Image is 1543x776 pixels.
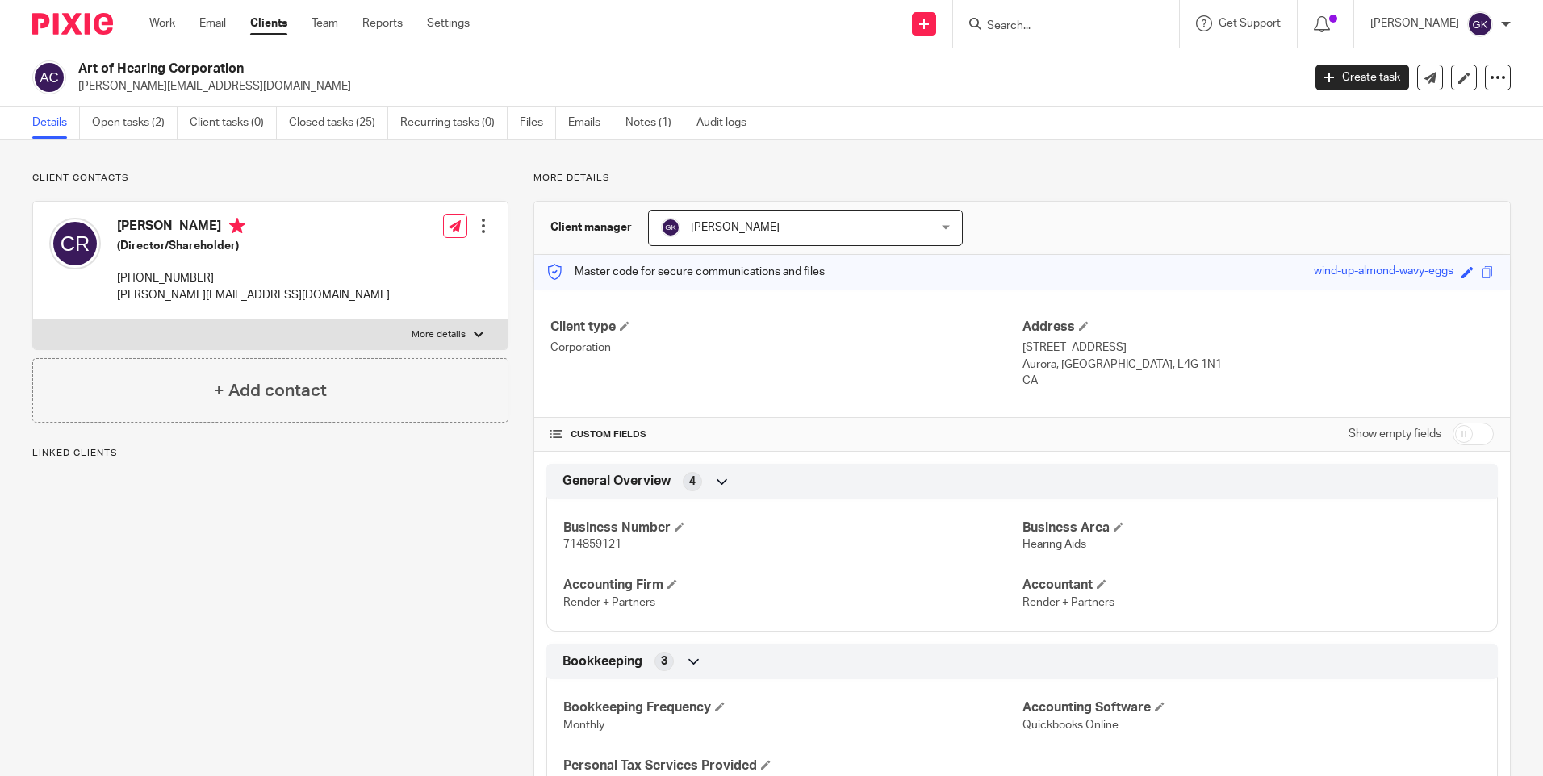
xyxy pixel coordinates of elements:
a: Files [520,107,556,139]
p: Aurora, [GEOGRAPHIC_DATA], L4G 1N1 [1022,357,1494,373]
h2: Art of Hearing Corporation [78,60,1048,77]
p: More details [533,172,1511,185]
span: Render + Partners [563,597,655,608]
p: Client contacts [32,172,508,185]
h4: CUSTOM FIELDS [550,428,1022,441]
p: More details [412,328,466,341]
h4: Address [1022,319,1494,336]
a: Open tasks (2) [92,107,178,139]
span: 3 [661,653,667,670]
span: Render + Partners [1022,597,1114,608]
a: Clients [250,15,287,31]
p: Corporation [550,340,1022,356]
a: Settings [427,15,470,31]
img: Pixie [32,13,113,35]
p: Linked clients [32,447,508,460]
h4: Personal Tax Services Provided [563,757,1022,774]
p: [PERSON_NAME] [1370,15,1459,31]
p: Master code for secure communications and files [546,264,825,280]
h5: (Director/Shareholder) [117,238,390,254]
input: Search [985,19,1131,34]
h4: Accounting Software [1022,699,1481,716]
h4: Accounting Firm [563,577,1022,594]
p: CA [1022,373,1494,389]
span: Monthly [563,720,604,731]
h4: + Add contact [214,378,327,403]
a: Email [199,15,226,31]
a: Notes (1) [625,107,684,139]
img: svg%3E [1467,11,1493,37]
a: Audit logs [696,107,759,139]
a: Emails [568,107,613,139]
i: Primary [229,218,245,234]
a: Recurring tasks (0) [400,107,508,139]
span: Bookkeeping [562,653,642,670]
img: svg%3E [49,218,101,269]
a: Details [32,107,80,139]
img: svg%3E [661,218,680,237]
h3: Client manager [550,219,632,236]
span: [PERSON_NAME] [691,222,780,233]
a: Work [149,15,175,31]
a: Team [312,15,338,31]
h4: [PERSON_NAME] [117,218,390,238]
span: 4 [689,474,696,490]
img: svg%3E [32,60,66,94]
a: Reports [362,15,403,31]
p: [PERSON_NAME][EMAIL_ADDRESS][DOMAIN_NAME] [117,287,390,303]
span: Get Support [1219,18,1281,29]
a: Client tasks (0) [190,107,277,139]
span: Hearing Aids [1022,539,1086,550]
a: Create task [1315,65,1409,90]
span: General Overview [562,473,671,490]
h4: Bookkeeping Frequency [563,699,1022,716]
h4: Business Number [563,519,1022,536]
h4: Accountant [1022,577,1481,594]
h4: Business Area [1022,519,1481,536]
p: [STREET_ADDRESS] [1022,340,1494,356]
h4: Client type [550,319,1022,336]
p: [PERSON_NAME][EMAIL_ADDRESS][DOMAIN_NAME] [78,78,1291,94]
span: Quickbooks Online [1022,720,1119,731]
label: Show empty fields [1349,426,1441,442]
div: wind-up-almond-wavy-eggs [1314,263,1453,282]
p: [PHONE_NUMBER] [117,270,390,286]
a: Closed tasks (25) [289,107,388,139]
span: 714859121 [563,539,621,550]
